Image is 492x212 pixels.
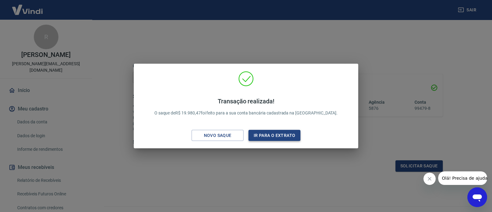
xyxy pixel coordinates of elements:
iframe: Mensagem da empresa [438,171,487,185]
span: Olá! Precisa de ajuda? [4,4,52,9]
div: Novo saque [196,132,239,139]
button: Novo saque [192,130,244,141]
iframe: Botão para abrir a janela de mensagens [467,187,487,207]
iframe: Fechar mensagem [423,173,436,185]
h4: Transação realizada! [154,98,338,105]
p: O saque de R$ 19.980,47 foi feito para a sua conta bancária cadastrada na [GEOGRAPHIC_DATA]. [154,98,338,116]
button: Ir para o extrato [248,130,300,141]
